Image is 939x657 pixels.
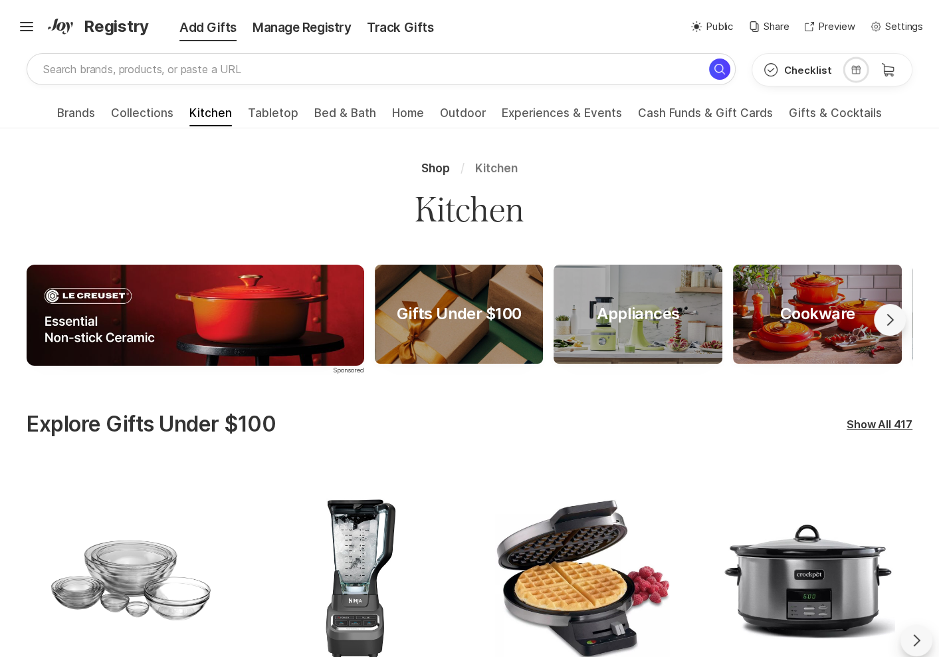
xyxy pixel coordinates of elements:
span: Kitchen [475,162,518,175]
img: 62c52ee5-e4ca-5350-8c47-234755c32a45 [27,265,364,365]
a: Bed & Bath [314,106,376,128]
button: Share [749,19,789,35]
div: Cookware [764,305,871,324]
a: Gifts & Cocktails [789,106,882,128]
a: Home [392,106,424,128]
p: Share [764,19,789,35]
p: Preview [818,19,855,35]
div: Gifts Under $100 [381,305,538,324]
div: Appliances [581,305,695,324]
a: Gifts Under $100 [375,265,544,364]
span: Shop [421,162,450,175]
button: Preview [805,19,855,35]
a: Outdoor [440,106,486,128]
button: Go forward [900,624,932,656]
div: Add Gifts [153,19,245,37]
div: Manage Registry [245,19,359,37]
button: Settings [871,19,923,35]
a: Tabletop [248,106,298,128]
p: Settings [885,19,923,35]
button: Checklist [752,54,843,86]
input: Search brands, products, or paste a URL [27,53,736,85]
a: Cookware [733,265,902,364]
button: Go forward [874,304,906,336]
span: Go forward [882,312,898,328]
div: Show All 417 [847,416,912,432]
a: Experiences & Events [502,106,622,128]
a: Brands [57,106,95,128]
a: Collections [111,106,173,128]
div: Explore Gifts Under $100 [27,412,276,437]
a: Kitchen [189,106,232,128]
span: Registry [84,15,149,39]
span: / [461,162,465,175]
p: Sponsored [27,366,364,375]
p: Public [706,19,733,35]
div: Track Gifts [359,19,441,37]
span: Go forward [908,632,924,648]
h1: Kitchen [415,187,524,232]
button: Search for [709,59,730,80]
a: Cash Funds & Gift Cards [638,106,773,128]
button: Public [691,19,733,35]
a: Appliances [554,265,722,364]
